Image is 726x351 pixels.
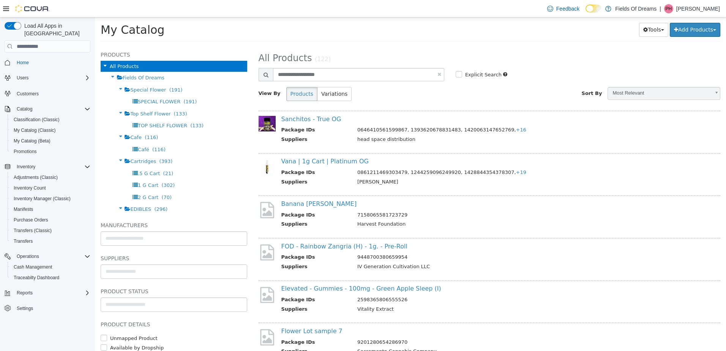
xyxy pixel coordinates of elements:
[15,46,44,52] span: All Products
[660,4,661,13] p: |
[35,141,61,147] span: Cartridges
[164,141,181,158] img: 150
[186,245,257,255] th: Suppliers
[556,5,579,13] span: Feedback
[13,327,69,334] label: Available by Dropship
[66,177,77,183] span: (70)
[257,245,609,255] td: IV Generation Cultivation LLC
[8,262,93,272] button: Cash Management
[513,70,615,82] span: Most Relevant
[11,194,74,203] a: Inventory Manager (Classic)
[257,236,609,245] td: 9448700380659954
[11,205,36,214] a: Manifests
[14,89,90,98] span: Customers
[43,165,63,171] span: 1 G Cart
[257,118,609,128] td: head space distribution
[14,304,36,313] a: Settings
[8,225,93,236] button: Transfers (Classic)
[11,262,55,272] a: Cash Management
[164,226,181,244] img: missing-image.png
[6,269,152,278] h5: Product Status
[14,252,90,261] span: Operations
[11,237,90,246] span: Transfers
[8,215,93,225] button: Purchase Orders
[186,236,257,245] th: Package IDs
[186,109,257,118] th: Package IDs
[14,196,71,202] span: Inventory Manager (Classic)
[88,81,102,87] span: (191)
[186,118,257,128] th: Suppliers
[615,4,657,13] p: Fields Of Dreams
[11,215,51,225] a: Purchase Orders
[6,33,152,42] h5: Products
[487,73,507,79] span: Sort By
[11,273,90,282] span: Traceabilty Dashboard
[186,330,257,340] th: Suppliers
[544,5,573,19] button: Tools
[186,151,257,161] th: Package IDs
[164,98,181,114] img: 150
[11,215,90,225] span: Purchase Orders
[14,127,56,133] span: My Catalog (Classic)
[14,206,33,212] span: Manifests
[8,272,93,283] button: Traceabilty Dashboard
[186,321,257,330] th: Package IDs
[676,4,720,13] p: [PERSON_NAME]
[164,310,181,329] img: missing-image.png
[43,153,65,159] span: .5 G Cart
[14,217,48,223] span: Purchase Orders
[64,141,77,147] span: (393)
[2,303,93,314] button: Settings
[17,305,33,311] span: Settings
[14,58,90,67] span: Home
[14,275,59,281] span: Traceabilty Dashboard
[544,1,582,16] a: Feedback
[14,104,90,114] span: Catalog
[35,189,56,194] span: EDIBLES
[95,105,109,111] span: (133)
[664,4,673,13] div: Paul Holguin
[11,147,90,156] span: Promotions
[57,129,71,135] span: (116)
[14,162,90,171] span: Inventory
[6,203,152,212] h5: Manufacturers
[14,58,32,67] a: Home
[2,251,93,262] button: Operations
[11,237,36,246] a: Transfers
[17,253,39,259] span: Operations
[17,75,28,81] span: Users
[257,194,609,203] td: 7158065581723729
[257,203,609,212] td: Harvest Foundation
[186,183,262,190] a: Banana [PERSON_NAME]
[28,57,69,63] span: Fields Of Dreams
[11,126,59,135] a: My Catalog (Classic)
[8,114,93,125] button: Classification (Classic)
[257,161,609,170] td: [PERSON_NAME]
[262,152,431,158] span: 0861211469303479, 1244259096249920, 1428844354378307,
[164,183,181,202] img: missing-image.png
[14,264,52,270] span: Cash Management
[8,193,93,204] button: Inventory Manager (Classic)
[8,236,93,247] button: Transfers
[5,54,90,334] nav: Complex example
[17,91,39,97] span: Customers
[43,105,92,111] span: TOP SHELF FLOWER
[43,129,54,135] span: Café
[8,125,93,136] button: My Catalog (Classic)
[11,115,63,124] a: Classification (Classic)
[14,73,32,82] button: Users
[14,73,90,82] span: Users
[11,136,90,145] span: My Catalog (Beta)
[11,183,49,193] a: Inventory Count
[14,304,90,313] span: Settings
[50,117,63,123] span: (116)
[43,177,63,183] span: 2 G Cart
[35,117,47,123] span: Cafe
[164,268,181,287] img: missing-image.png
[186,288,257,297] th: Suppliers
[14,174,58,180] span: Adjustments (Classic)
[421,152,431,158] span: +19
[68,153,79,159] span: (21)
[17,290,33,296] span: Reports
